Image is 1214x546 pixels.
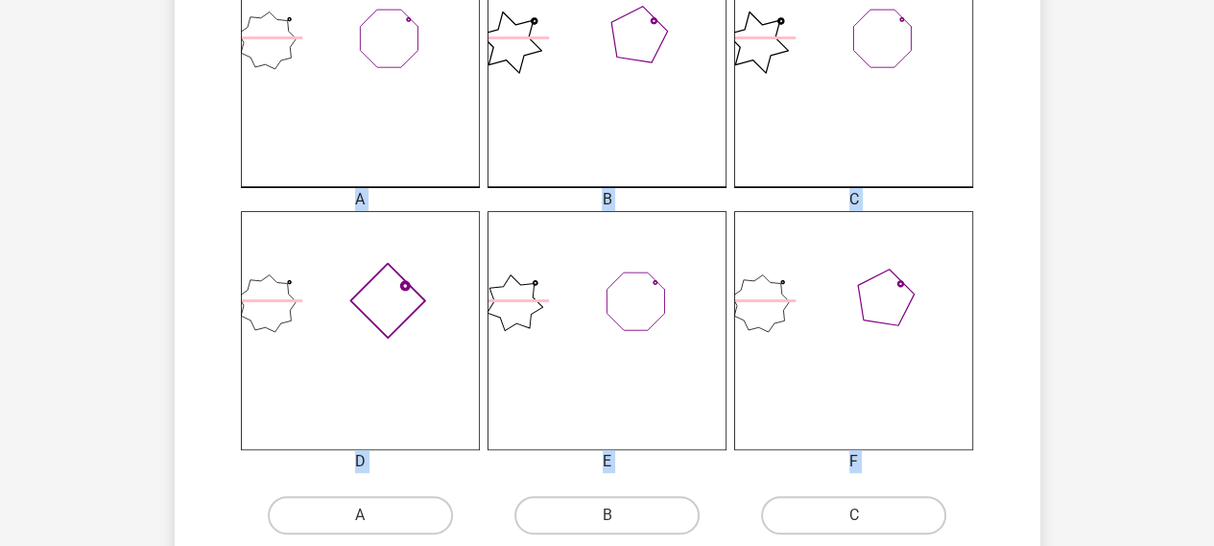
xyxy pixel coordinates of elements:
div: B [473,188,741,211]
label: B [514,496,700,534]
label: A [268,496,453,534]
div: E [473,450,741,473]
div: F [720,450,988,473]
label: C [761,496,946,534]
div: A [226,188,494,211]
div: D [226,450,494,473]
div: C [720,188,988,211]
